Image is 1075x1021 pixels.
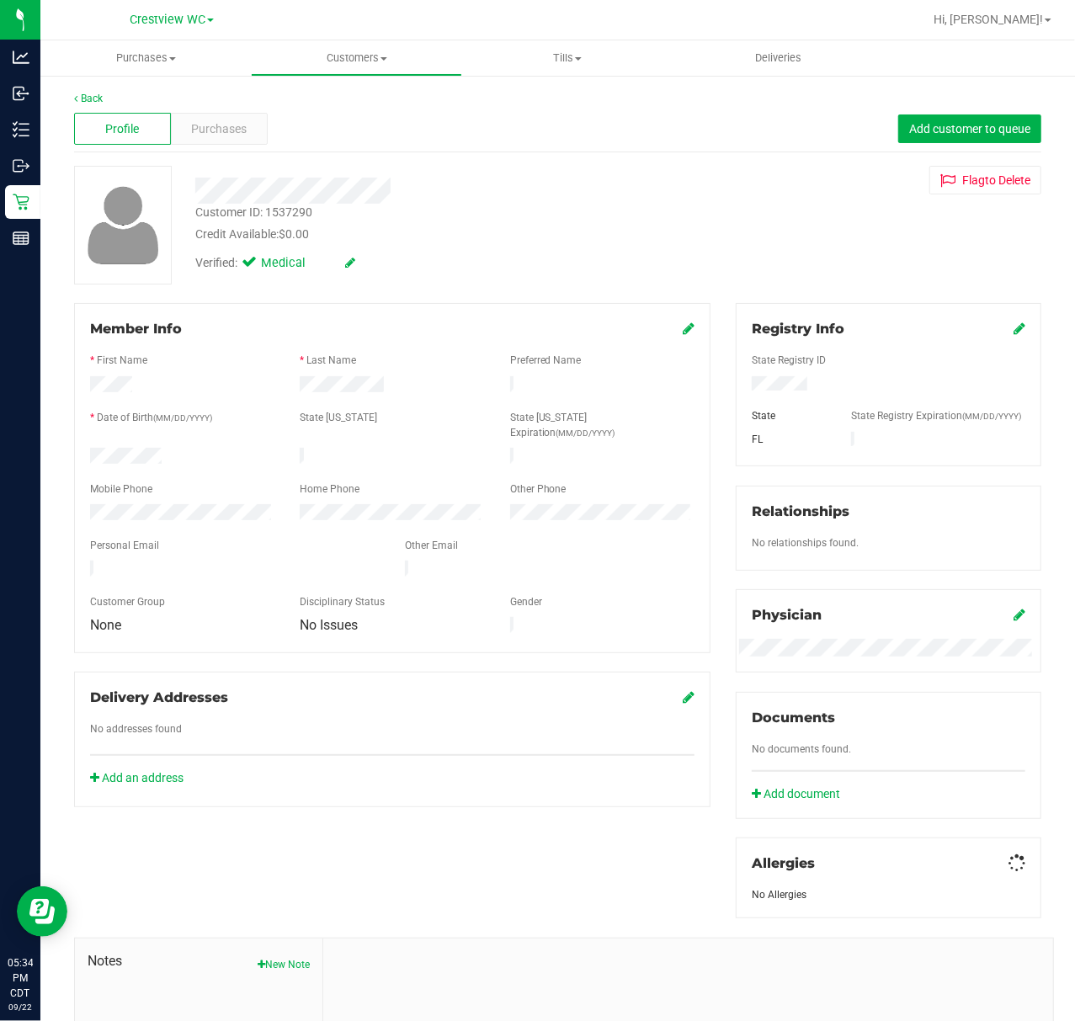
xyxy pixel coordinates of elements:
span: Member Info [90,321,182,337]
span: Documents [752,710,835,726]
span: Add customer to queue [909,122,1030,136]
inline-svg: Retail [13,194,29,210]
inline-svg: Inventory [13,121,29,138]
span: (MM/DD/YYYY) [962,412,1021,421]
span: Hi, [PERSON_NAME]! [934,13,1043,26]
a: Purchases [40,40,251,76]
span: Physician [752,607,822,623]
span: Notes [88,951,310,971]
span: No Issues [300,617,358,633]
span: Customers [252,51,460,66]
span: (MM/DD/YYYY) [556,428,615,438]
span: Purchases [40,51,251,66]
p: 05:34 PM CDT [8,955,33,1001]
span: Purchases [191,120,247,138]
span: Allergies [752,855,815,871]
label: Preferred Name [510,353,582,368]
label: No addresses found [90,721,182,737]
inline-svg: Reports [13,230,29,247]
label: Mobile Phone [90,481,152,497]
span: Tills [463,51,672,66]
a: Tills [462,40,673,76]
a: Add an address [90,771,184,784]
span: $0.00 [279,227,309,241]
label: Last Name [306,353,356,368]
label: Disciplinary Status [300,594,385,609]
span: Profile [105,120,139,138]
label: Home Phone [300,481,359,497]
img: user-icon.png [79,182,168,269]
div: State [739,408,838,423]
label: State Registry Expiration [851,408,1021,423]
inline-svg: Outbound [13,157,29,174]
button: Add customer to queue [898,114,1041,143]
span: Deliveries [732,51,824,66]
iframe: Resource center [17,886,67,937]
div: Credit Available: [195,226,667,243]
div: Verified: [195,254,355,273]
label: Gender [510,594,542,609]
label: Other Email [405,538,458,553]
label: Customer Group [90,594,165,609]
button: Flagto Delete [929,166,1041,194]
label: No relationships found. [752,535,859,550]
div: FL [739,432,838,447]
label: State [US_STATE] Expiration [510,410,694,440]
span: Delivery Addresses [90,689,228,705]
div: Customer ID: 1537290 [195,204,312,221]
label: Date of Birth [97,410,212,425]
label: First Name [97,353,147,368]
span: None [90,617,121,633]
span: Crestview WC [130,13,205,27]
a: Add document [752,785,849,803]
label: State Registry ID [752,353,826,368]
label: State [US_STATE] [300,410,377,425]
a: Deliveries [673,40,883,76]
p: 09/22 [8,1001,33,1013]
a: Back [74,93,103,104]
span: Registry Info [752,321,844,337]
span: Medical [261,254,328,273]
label: Other Phone [510,481,567,497]
a: Customers [251,40,461,76]
span: Relationships [752,503,849,519]
span: No documents found. [752,743,851,755]
span: (MM/DD/YYYY) [153,413,212,423]
inline-svg: Inbound [13,85,29,102]
div: No Allergies [752,887,1025,902]
label: Personal Email [90,538,159,553]
inline-svg: Analytics [13,49,29,66]
button: New Note [258,957,310,972]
